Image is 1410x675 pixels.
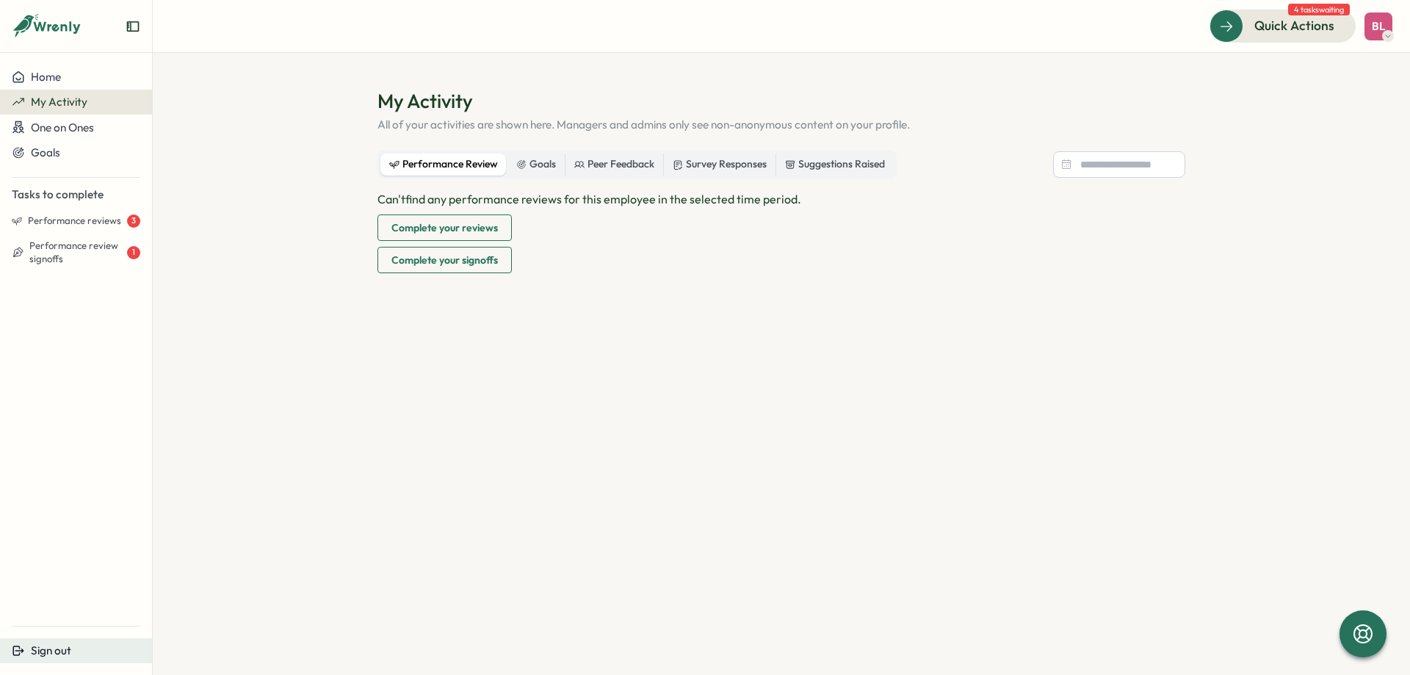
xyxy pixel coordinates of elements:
[673,156,767,173] div: Survey Responses
[574,156,654,173] div: Peer Feedback
[28,214,121,228] span: Performance reviews
[389,156,498,173] div: Performance Review
[1364,12,1392,40] button: BL
[516,156,556,173] div: Goals
[1210,10,1356,42] button: Quick Actions
[377,247,512,273] button: Complete your signoffs
[31,70,61,84] span: Home
[29,239,124,265] span: Performance review signoffs
[391,215,498,240] span: Complete your reviews
[1372,20,1385,32] span: BL
[31,643,71,657] span: Sign out
[785,156,885,173] div: Suggestions Raised
[377,88,1185,114] h1: My Activity
[377,214,512,241] button: Complete your reviews
[377,117,1185,133] p: All of your activities are shown here. Managers and admins only see non-anonymous content on your...
[12,187,140,203] p: Tasks to complete
[391,248,498,272] span: Complete your signoffs
[126,19,140,34] button: Expand sidebar
[127,214,140,228] div: 3
[377,192,801,206] span: Can't find any performance reviews for this employee in the selected time period.
[31,120,94,134] span: One on Ones
[127,246,140,259] div: 1
[31,95,87,109] span: My Activity
[1288,4,1350,15] span: 4 tasks waiting
[31,145,60,159] span: Goals
[1254,16,1334,35] span: Quick Actions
